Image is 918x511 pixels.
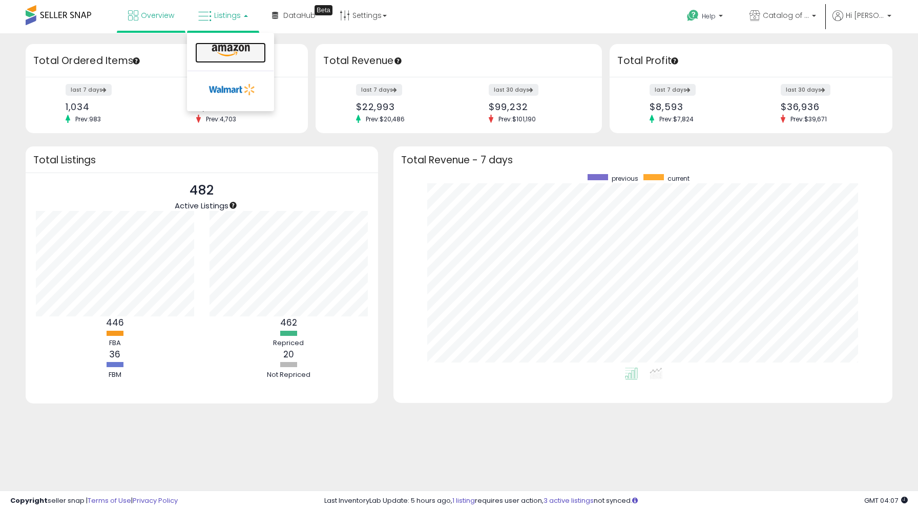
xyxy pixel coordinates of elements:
span: Prev: $101,190 [493,115,541,123]
div: Tooltip anchor [393,56,403,66]
div: Tooltip anchor [228,201,238,210]
div: Repriced [258,338,319,348]
div: FBM [84,370,145,380]
div: Tooltip anchor [132,56,141,66]
span: previous [612,174,638,183]
b: 20 [283,348,294,360]
label: last 7 days [650,84,696,96]
i: Get Help [686,9,699,22]
span: Listings [214,10,241,20]
div: $36,936 [781,101,874,112]
div: $99,232 [489,101,584,112]
b: 462 [280,316,297,329]
h3: Total Revenue - 7 days [401,156,885,164]
span: Prev: $7,824 [654,115,699,123]
span: current [667,174,690,183]
span: DataHub [283,10,316,20]
div: 4,612 [196,101,290,112]
span: Prev: $39,671 [785,115,832,123]
div: $22,993 [356,101,451,112]
span: Active Listings [175,200,228,211]
label: last 7 days [356,84,402,96]
span: Catalog of Awesome [763,10,809,20]
a: Hi [PERSON_NAME] [832,10,891,33]
div: $8,593 [650,101,743,112]
div: Tooltip anchor [315,5,332,15]
span: Prev: 983 [70,115,106,123]
div: FBA [84,338,145,348]
b: 446 [106,316,124,329]
b: 36 [109,348,120,360]
label: last 7 days [66,84,112,96]
span: Prev: $20,486 [361,115,410,123]
span: Prev: 4,703 [201,115,241,123]
span: Hi [PERSON_NAME] [846,10,884,20]
span: Overview [141,10,174,20]
label: last 30 days [489,84,538,96]
label: last 30 days [781,84,830,96]
h3: Total Revenue [323,54,594,68]
h3: Total Profit [617,54,884,68]
a: Help [679,2,733,33]
h3: Total Listings [33,156,370,164]
h3: Total Ordered Items [33,54,300,68]
div: 1,034 [66,101,159,112]
div: Tooltip anchor [670,56,679,66]
p: 482 [175,181,228,200]
span: Help [702,12,716,20]
div: Not Repriced [258,370,319,380]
